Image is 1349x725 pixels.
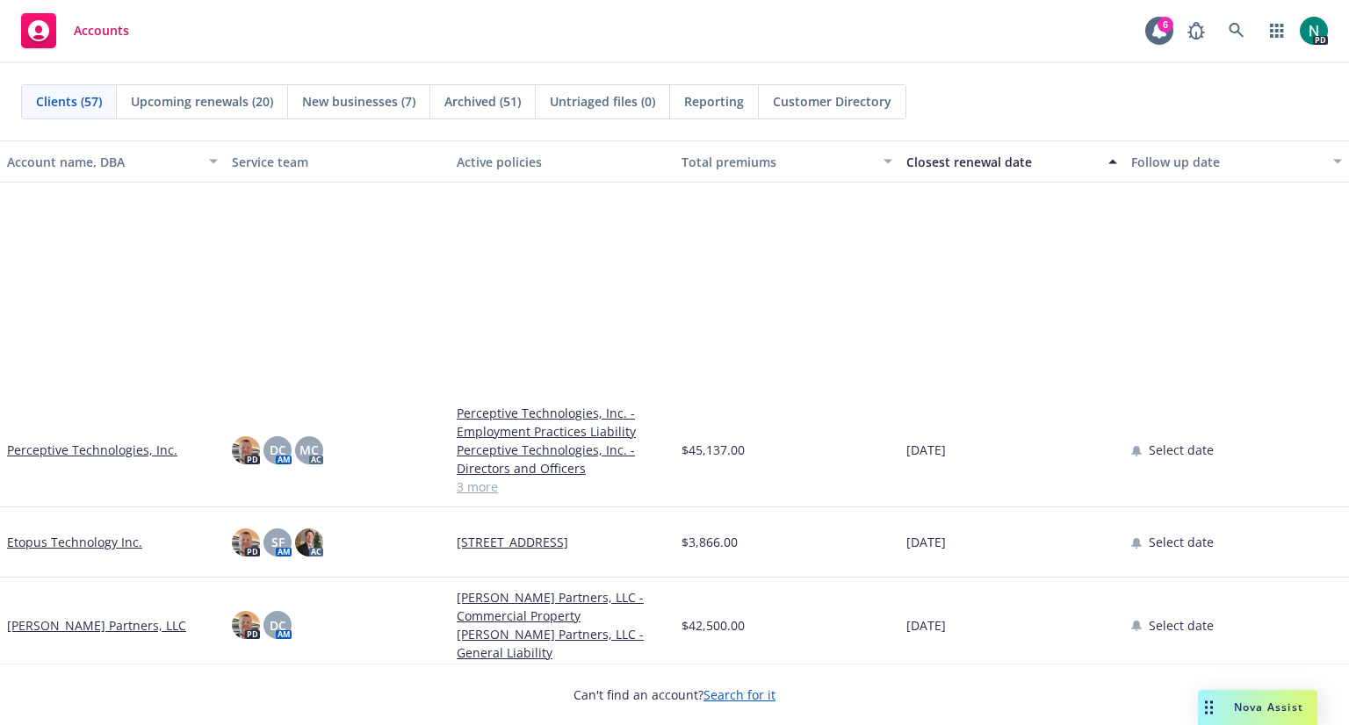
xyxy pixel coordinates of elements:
img: photo [232,528,260,556]
span: DC [270,616,286,635]
span: [DATE] [906,441,946,459]
span: Untriaged files (0) [550,92,655,111]
button: Closest renewal date [899,140,1124,183]
span: Reporting [684,92,744,111]
div: Total premiums [682,153,873,171]
a: Perceptive Technologies, Inc. - Directors and Officers [457,441,667,477]
span: Archived (51) [444,92,521,111]
img: photo [295,528,323,556]
button: Nova Assist [1198,690,1317,725]
span: [DATE] [906,616,946,635]
button: Follow up date [1124,140,1349,183]
a: Report a Bug [1179,13,1214,48]
span: [DATE] [906,533,946,551]
span: Customer Directory [773,92,891,111]
div: Active policies [457,153,667,171]
a: [PERSON_NAME] Partners, LLC - Commercial Property [457,588,667,625]
img: photo [232,436,260,464]
span: New businesses (7) [302,92,415,111]
span: SF [271,533,285,551]
button: Active policies [450,140,674,183]
div: Follow up date [1131,153,1323,171]
div: 6 [1158,17,1173,32]
div: Service team [232,153,443,171]
span: Select date [1149,533,1214,551]
a: Switch app [1259,13,1295,48]
div: Account name, DBA [7,153,198,171]
span: $45,137.00 [682,441,745,459]
img: photo [232,611,260,639]
a: Accounts [14,6,136,55]
span: MC [299,441,319,459]
div: Drag to move [1198,690,1220,725]
button: Total premiums [674,140,899,183]
a: Perceptive Technologies, Inc. [7,441,177,459]
span: Can't find an account? [574,686,775,704]
span: Clients (57) [36,92,102,111]
button: Service team [225,140,450,183]
a: [PERSON_NAME] Partners, LLC [7,616,186,635]
span: Upcoming renewals (20) [131,92,273,111]
a: Perceptive Technologies, Inc. - Employment Practices Liability [457,404,667,441]
span: Accounts [74,24,129,38]
img: photo [1300,17,1328,45]
span: Select date [1149,441,1214,459]
span: Nova Assist [1234,700,1303,714]
span: $3,866.00 [682,533,738,551]
a: Etopus Technology Inc. [7,533,142,551]
span: Select date [1149,616,1214,635]
a: Search [1219,13,1254,48]
span: DC [270,441,286,459]
a: [STREET_ADDRESS] [457,533,667,551]
a: 3 more [457,477,667,496]
a: [PERSON_NAME] Partners, LLC - General Liability [457,625,667,662]
span: $42,500.00 [682,616,745,635]
a: Search for it [703,686,775,703]
div: Closest renewal date [906,153,1098,171]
